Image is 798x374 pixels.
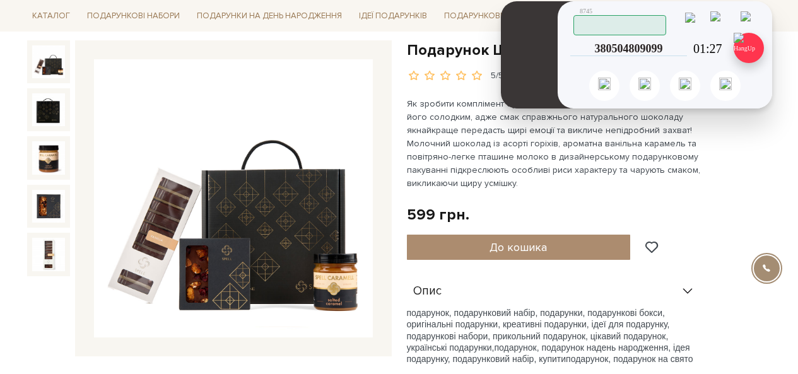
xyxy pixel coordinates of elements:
span: подарунок, подарунок на свято [566,354,693,364]
div: 5/5 [491,70,503,82]
img: Подарунок Шоколадний комплімент [32,93,65,126]
p: Як зробити комплімент оригінальним і дійсно особливим? Зробити його солодким, адже смак справжньо... [407,97,703,190]
a: Подарунки на День народження [192,6,347,26]
img: Подарунок Шоколадний комплімент [32,190,65,223]
img: Подарунок Шоколадний комплімент [32,45,65,78]
img: Подарунок Шоколадний комплімент [32,141,65,174]
div: 599 грн. [407,205,469,225]
img: Подарунок Шоколадний комплімент [32,238,65,271]
a: Подарункові набори на [DATE] [439,5,582,26]
span: До кошика [490,240,547,254]
span: день народження [596,342,668,353]
img: Подарунок Шоколадний комплімент [94,59,373,338]
h1: Подарунок Шоколадний комплімент [407,40,772,60]
button: До кошика [407,235,631,260]
a: Каталог [27,6,75,26]
a: Ідеї подарунків [354,6,432,26]
span: Опис [413,286,442,297]
span: , [492,342,495,353]
span: подарунок, подарунок на [494,342,596,353]
span: подарунок, подарунковий набір, подарунки, подарункові бокси, оригінальні подарунки, креативні под... [407,308,670,353]
a: Подарункові набори [82,6,185,26]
